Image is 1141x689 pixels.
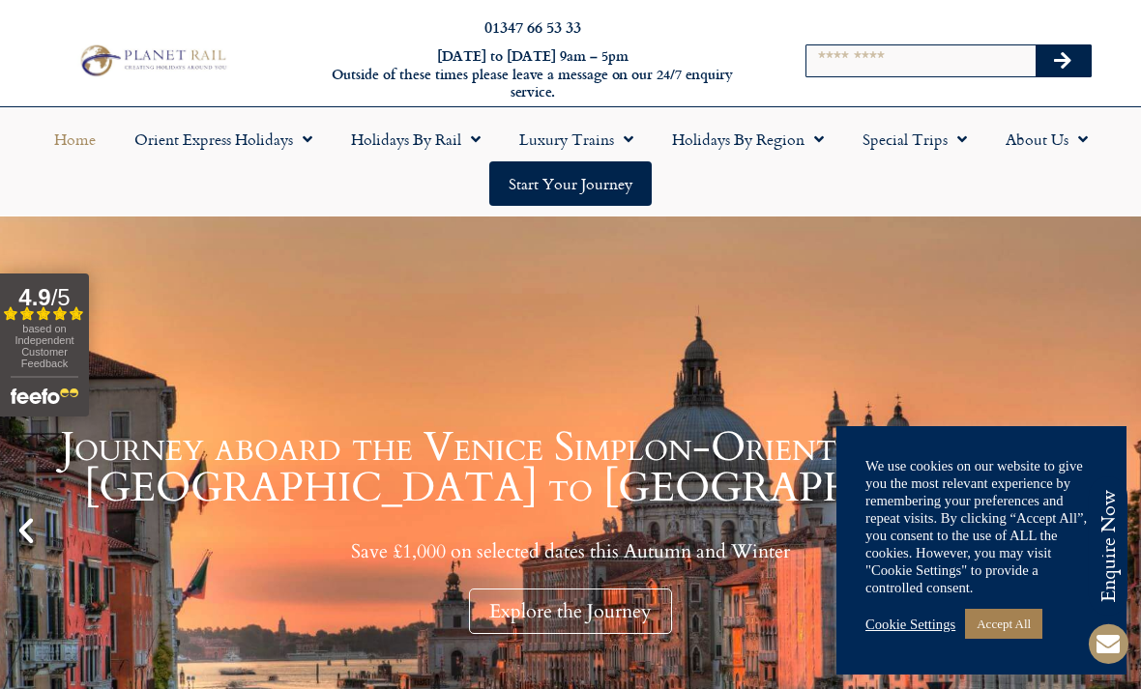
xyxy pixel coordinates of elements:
a: Cookie Settings [865,616,955,633]
a: Holidays by Rail [332,117,500,161]
h6: [DATE] to [DATE] 9am – 5pm Outside of these times please leave a message on our 24/7 enquiry serv... [309,47,756,101]
button: Search [1036,45,1092,76]
a: About Us [986,117,1107,161]
a: Luxury Trains [500,117,653,161]
nav: Menu [10,117,1131,206]
h1: Journey aboard the Venice Simplon-Orient-Express from [GEOGRAPHIC_DATA] to [GEOGRAPHIC_DATA] [48,427,1093,508]
a: Home [35,117,115,161]
p: Save £1,000 on selected dates this Autumn and Winter [48,539,1093,563]
a: Orient Express Holidays [115,117,332,161]
div: Explore the Journey [469,589,672,634]
img: Planet Rail Train Holidays Logo [74,42,229,79]
a: Accept All [965,609,1042,639]
div: We use cookies on our website to give you the most relevant experience by remembering your prefer... [865,457,1097,596]
div: Previous slide [10,514,43,547]
a: Start your Journey [489,161,652,206]
a: 01347 66 53 33 [484,15,581,38]
a: Special Trips [843,117,986,161]
a: Holidays by Region [653,117,843,161]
